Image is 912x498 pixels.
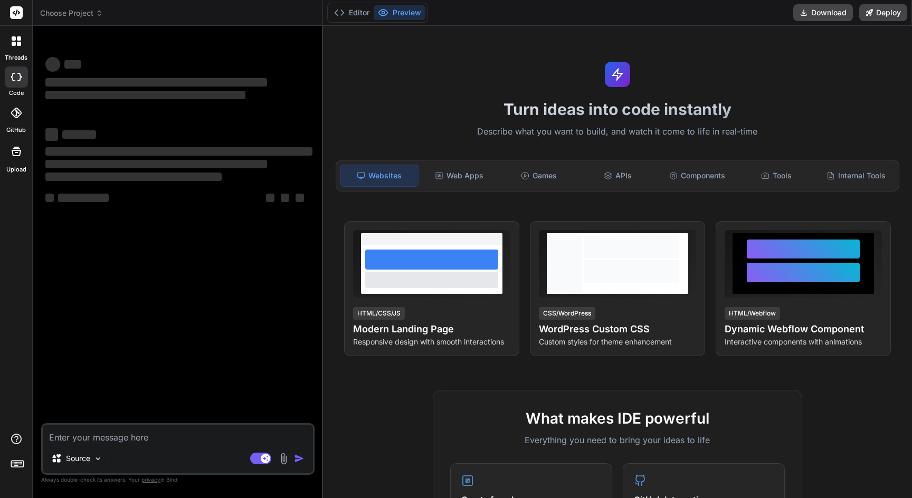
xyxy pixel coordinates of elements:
img: icon [294,453,305,464]
h4: Dynamic Webflow Component [725,322,882,337]
div: APIs [579,165,657,187]
h4: Modern Landing Page [353,322,510,337]
p: Describe what you want to build, and watch it come to life in real-time [329,125,906,139]
span: ‌ [58,194,109,202]
label: code [9,89,24,98]
div: HTML/CSS/JS [353,307,405,320]
img: Pick Models [93,454,102,463]
div: Websites [340,165,419,187]
span: ‌ [45,147,312,156]
button: Editor [330,5,374,20]
button: Download [793,4,853,21]
span: Choose Project [40,8,103,18]
h1: Turn ideas into code instantly [329,100,906,119]
img: attachment [278,453,290,465]
div: Internal Tools [818,165,895,187]
span: ‌ [281,194,289,202]
label: GitHub [6,126,26,135]
h2: What makes IDE powerful [450,407,785,429]
button: Preview [374,5,425,20]
span: ‌ [296,194,304,202]
span: ‌ [45,128,58,141]
span: ‌ [45,194,54,202]
div: Tools [738,165,815,187]
label: threads [5,53,27,62]
span: privacy [141,476,160,483]
span: ‌ [64,60,81,69]
span: ‌ [62,130,96,139]
span: ‌ [45,57,60,72]
span: ‌ [45,78,267,87]
div: Components [659,165,736,187]
p: Always double-check its answers. Your in Bind [41,475,315,485]
span: ‌ [45,91,245,99]
p: Custom styles for theme enhancement [539,337,696,347]
p: Everything you need to bring your ideas to life [450,434,785,446]
span: ‌ [45,173,222,181]
p: Interactive components with animations [725,337,882,347]
div: CSS/WordPress [539,307,595,320]
div: Web Apps [421,165,498,187]
p: Responsive design with smooth interactions [353,337,510,347]
button: Deploy [859,4,907,21]
div: HTML/Webflow [725,307,780,320]
span: ‌ [45,160,267,168]
div: Games [500,165,577,187]
label: Upload [6,165,26,174]
p: Source [66,453,90,464]
h4: WordPress Custom CSS [539,322,696,337]
span: ‌ [266,194,274,202]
